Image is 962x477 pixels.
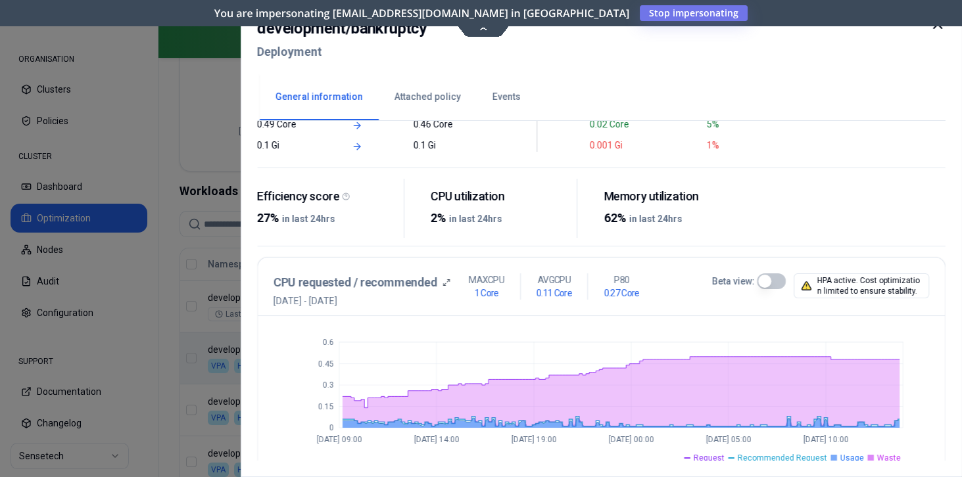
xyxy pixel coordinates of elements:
[511,435,556,444] tspan: [DATE] 19:00
[794,273,929,298] div: HPA active. Cost optimization limited to ensure stability.
[477,74,537,120] button: Events
[608,435,654,444] tspan: [DATE] 00:00
[323,380,334,390] tspan: 0.3
[604,189,740,204] div: Memory utilization
[413,118,483,131] div: 0.46 Core
[711,275,754,288] label: Beta view:
[318,402,334,411] tspan: 0.15
[329,423,334,432] tspan: 0
[706,435,751,444] tspan: [DATE] 05:00
[379,74,477,120] button: Attached policy
[430,189,566,204] div: CPU utilization
[318,359,334,369] tspan: 0.45
[274,273,437,292] h3: CPU requested / recommended
[803,435,848,444] tspan: [DATE] 10:00
[414,435,459,444] tspan: [DATE] 14:00
[629,214,682,224] span: in last 24hrs
[694,453,725,463] span: Request
[877,453,901,463] span: Waste
[469,273,504,286] p: MAX CPU
[257,118,327,131] div: 0.49 Core
[589,139,698,152] div: 0.001 Gi
[537,273,570,286] p: AVG CPU
[260,74,379,120] button: General information
[430,209,566,227] div: 2%
[257,16,427,40] h2: development / bankruptcy
[840,453,864,463] span: Usage
[323,338,334,347] tspan: 0.6
[274,294,450,307] span: [DATE] - [DATE]
[707,118,816,131] div: 5%
[257,40,427,64] h2: Deployment
[707,139,816,152] div: 1%
[474,286,498,300] h1: 1 Core
[589,118,698,131] div: 0.02 Core
[448,214,502,224] span: in last 24hrs
[316,435,362,444] tspan: [DATE] 09:00
[604,286,639,300] h1: 0.27 Core
[282,214,335,224] span: in last 24hrs
[604,209,740,227] div: 62%
[257,209,393,227] div: 27%
[738,453,827,463] span: Recommended Request
[413,139,483,152] div: 0.1 Gi
[614,273,629,286] p: P80
[536,286,571,300] h1: 0.11 Core
[257,189,393,204] div: Efficiency score
[257,139,327,152] div: 0.1 Gi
